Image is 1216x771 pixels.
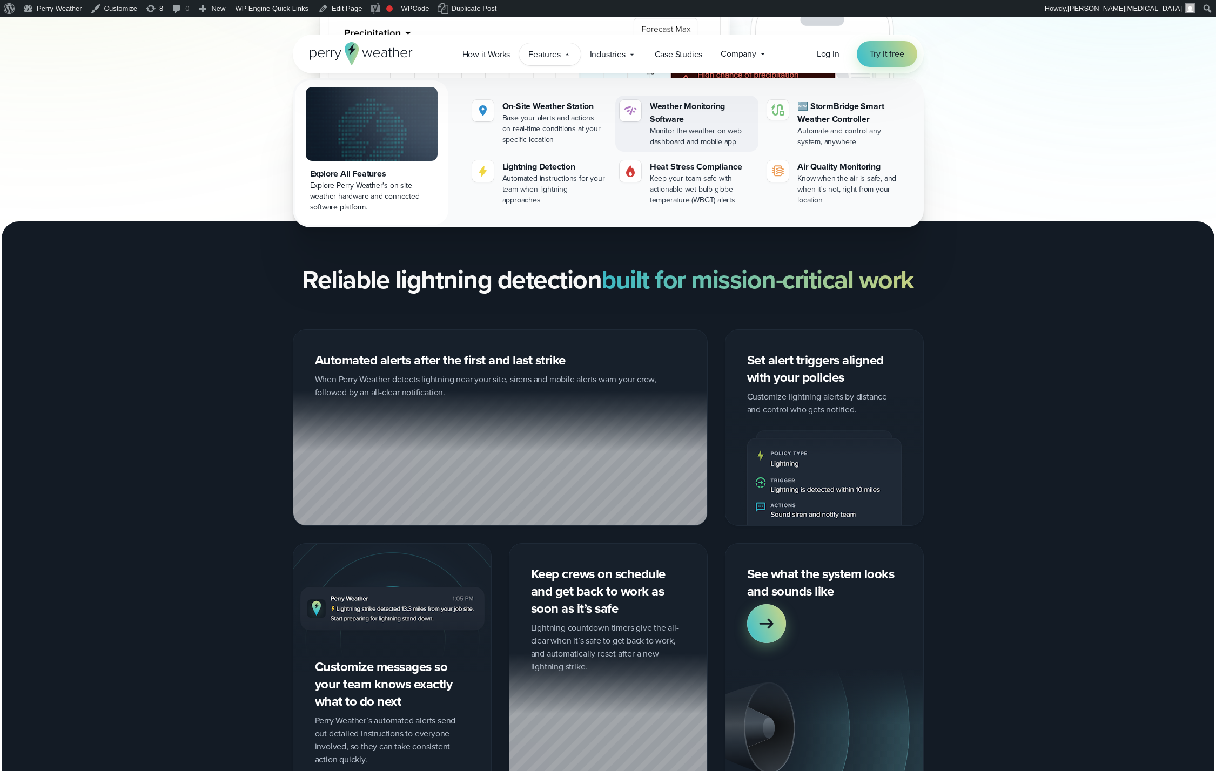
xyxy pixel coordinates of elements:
[624,165,637,178] img: Gas.svg
[857,41,917,67] a: Try it free
[502,160,607,173] div: Lightning Detection
[870,48,904,60] span: Try it free
[310,167,433,180] div: Explore All Features
[476,104,489,117] img: Location.svg
[468,156,611,210] a: Lightning Detection Automated instructions for your team when lightning approaches
[1067,4,1182,12] span: [PERSON_NAME][MEDICAL_DATA]
[797,173,902,206] div: Know when the air is safe, and when it's not, right from your location
[615,156,758,210] a: Heat Stress Compliance Keep your team safe with actionable wet bulb globe temperature (WBGT) alerts
[528,48,560,61] span: Features
[817,48,839,60] a: Log in
[386,5,393,12] div: Needs improvement
[590,48,626,61] span: Industries
[797,126,902,147] div: Automate and control any system, anywhere
[771,165,784,178] img: aqi-icon.svg
[502,100,607,113] div: On-Site Weather Station
[468,96,611,150] a: On-Site Weather Station Base your alerts and actions on real-time conditions at your specific loc...
[797,100,902,126] div: 🆕 StormBridge Smart Weather Controller
[650,160,754,173] div: Heat Stress Compliance
[462,48,510,61] span: How it Works
[650,100,754,126] div: Weather Monitoring Software
[310,180,433,213] div: Explore Perry Weather's on-site weather hardware and connected software platform.
[650,126,754,147] div: Monitor the weather on web dashboard and mobile app
[650,173,754,206] div: Keep your team safe with actionable wet bulb globe temperature (WBGT) alerts
[624,104,637,117] img: software-icon.svg
[646,43,712,65] a: Case Studies
[615,96,758,152] a: Weather Monitoring Software Monitor the weather on web dashboard and mobile app
[797,160,902,173] div: Air Quality Monitoring
[771,104,784,116] img: stormbridge-icon-V6.svg
[295,80,448,225] a: Explore All Features Explore Perry Weather's on-site weather hardware and connected software plat...
[721,48,756,60] span: Company
[302,265,914,295] h2: Reliable lightning detection
[293,544,491,673] img: lightning notification
[502,113,607,145] div: Base your alerts and actions on real-time conditions at your specific location
[476,165,489,178] img: lightning-icon.svg
[453,43,520,65] a: How it Works
[655,48,703,61] span: Case Studies
[763,156,906,210] a: Air Quality Monitoring Know when the air is safe, and when it's not, right from your location
[763,96,906,152] a: 🆕 StormBridge Smart Weather Controller Automate and control any system, anywhere
[502,173,607,206] div: Automated instructions for your team when lightning approaches
[601,260,914,299] strong: built for mission-critical work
